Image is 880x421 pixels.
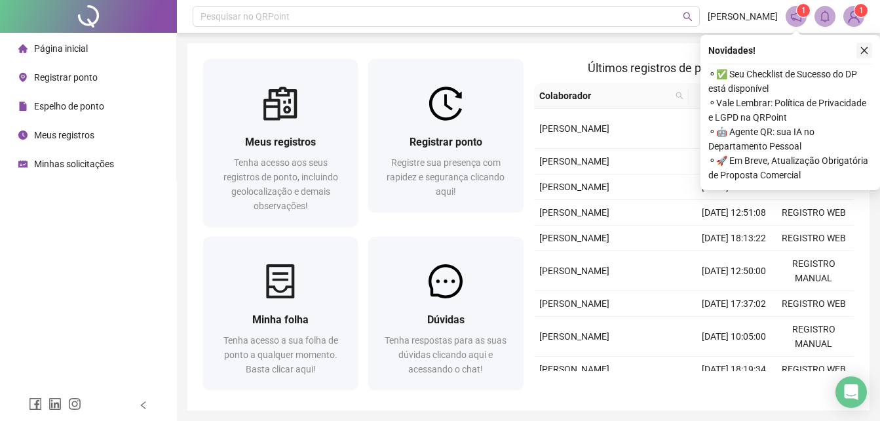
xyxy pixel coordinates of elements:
sup: Atualize o seu contato no menu Meus Dados [854,4,868,17]
span: close [860,46,869,55]
span: Página inicial [34,43,88,54]
td: [DATE] 18:23:11 [694,174,774,200]
th: Data/Hora [689,83,766,109]
span: Tenha respostas para as suas dúvidas clicando aqui e acessando o chat! [385,335,507,374]
td: [DATE] 17:37:02 [694,291,774,317]
span: ⚬ 🤖 Agente QR: sua IA no Departamento Pessoal [708,125,872,153]
td: [DATE] 12:50:00 [694,251,774,291]
a: Meus registrosTenha acesso aos seus registros de ponto, incluindo geolocalização e demais observa... [203,59,358,226]
span: [PERSON_NAME] [539,266,609,276]
span: [PERSON_NAME] [539,156,609,167]
td: REGISTRO WEB [774,200,854,226]
a: DúvidasTenha respostas para as suas dúvidas clicando aqui e acessando o chat! [368,237,523,390]
span: Colaborador [539,89,671,103]
span: Dúvidas [427,313,465,326]
sup: 1 [797,4,810,17]
span: clock-circle [18,130,28,140]
span: [PERSON_NAME] [539,233,609,243]
span: notification [790,10,802,22]
span: search [673,86,686,106]
span: Registrar ponto [410,136,482,148]
td: [DATE] 18:19:34 [694,357,774,382]
td: [DATE] 17:30:00 [694,109,774,149]
span: [PERSON_NAME] [539,123,609,134]
span: [PERSON_NAME] [708,9,778,24]
span: Minha folha [252,313,309,326]
div: Open Intercom Messenger [835,376,867,408]
span: Últimos registros de ponto sincronizados [588,61,799,75]
span: ⚬ ✅ Seu Checklist de Sucesso do DP está disponível [708,67,872,96]
a: Minha folhaTenha acesso a sua folha de ponto a qualquer momento. Basta clicar aqui! [203,237,358,390]
span: Minhas solicitações [34,159,114,169]
span: Espelho de ponto [34,101,104,111]
span: Registrar ponto [34,72,98,83]
span: ⚬ 🚀 Em Breve, Atualização Obrigatória de Proposta Comercial [708,153,872,182]
span: bell [819,10,831,22]
span: search [683,12,693,22]
td: REGISTRO WEB [774,357,854,382]
span: instagram [68,397,81,411]
span: [PERSON_NAME] [539,182,609,192]
span: Novidades ! [708,43,756,58]
span: home [18,44,28,53]
span: [PERSON_NAME] [539,331,609,342]
span: left [139,401,148,410]
span: Data/Hora [694,89,750,103]
td: REGISTRO MANUAL [774,251,854,291]
span: file [18,102,28,111]
span: [PERSON_NAME] [539,364,609,374]
td: [DATE] 18:13:22 [694,226,774,251]
span: Tenha acesso a sua folha de ponto a qualquer momento. Basta clicar aqui! [223,335,338,374]
img: 87777 [844,7,864,26]
a: Registrar pontoRegistre sua presença com rapidez e segurança clicando aqui! [368,59,523,212]
span: Meus registros [245,136,316,148]
span: schedule [18,159,28,169]
td: REGISTRO WEB [774,291,854,317]
span: linkedin [48,397,62,411]
td: [DATE] 11:12:55 [694,149,774,174]
span: 1 [859,6,864,15]
span: Registre sua presença com rapidez e segurança clicando aqui! [387,157,505,197]
span: [PERSON_NAME] [539,207,609,218]
td: REGISTRO MANUAL [774,317,854,357]
td: [DATE] 12:51:08 [694,200,774,226]
span: Tenha acesso aos seus registros de ponto, incluindo geolocalização e demais observações! [223,157,338,211]
span: ⚬ Vale Lembrar: Política de Privacidade e LGPD na QRPoint [708,96,872,125]
td: [DATE] 10:05:00 [694,317,774,357]
span: Meus registros [34,130,94,140]
span: facebook [29,397,42,411]
span: environment [18,73,28,82]
span: [PERSON_NAME] [539,298,609,309]
td: REGISTRO WEB [774,226,854,251]
span: search [676,92,683,100]
span: 1 [801,6,806,15]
